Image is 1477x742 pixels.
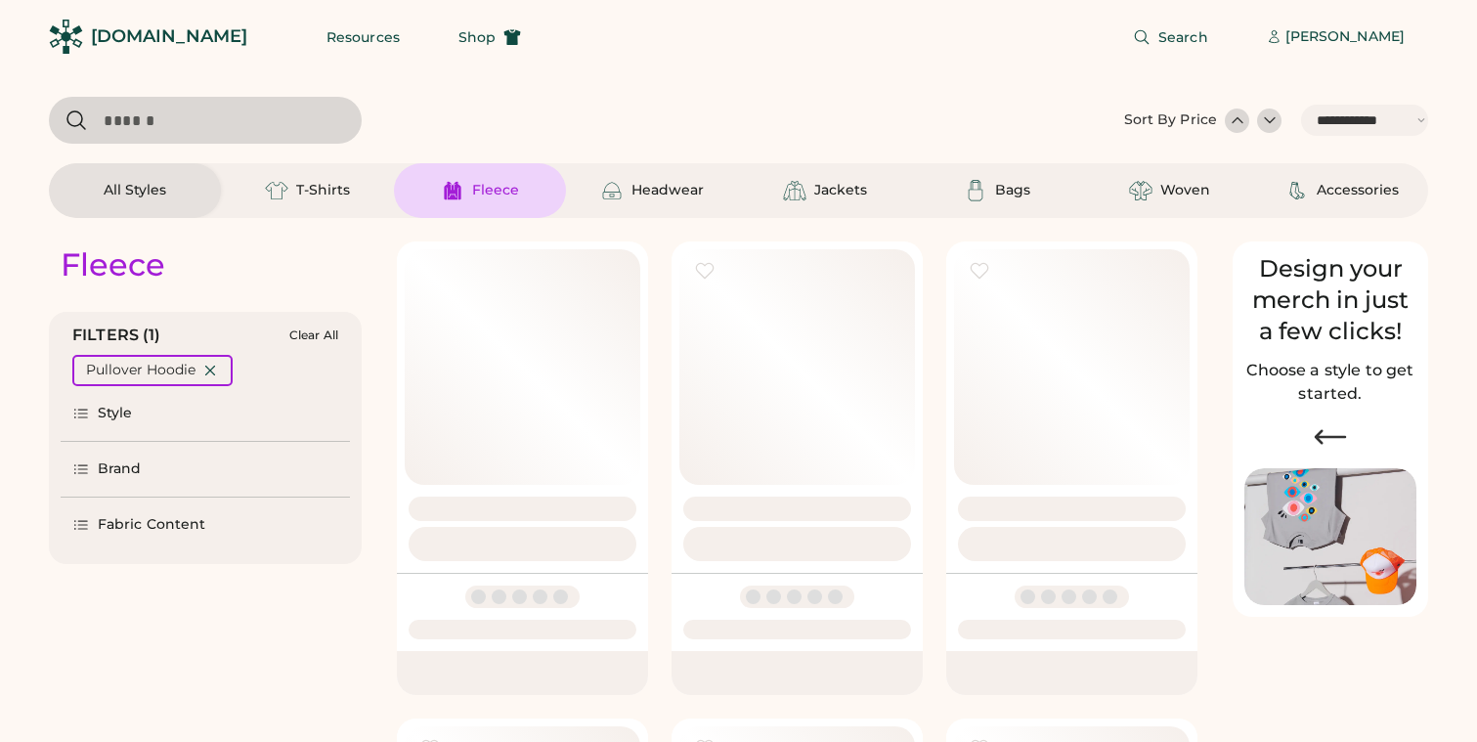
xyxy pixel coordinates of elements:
[995,181,1030,200] div: Bags
[91,24,247,49] div: [DOMAIN_NAME]
[98,459,142,479] div: Brand
[1244,468,1416,606] img: Image of Lisa Congdon Eye Print on T-Shirt and Hat
[1285,179,1309,202] img: Accessories Icon
[783,179,806,202] img: Jackets Icon
[1124,110,1217,130] div: Sort By Price
[1158,30,1208,44] span: Search
[435,18,544,57] button: Shop
[814,181,867,200] div: Jackets
[1244,359,1416,406] h2: Choose a style to get started.
[1317,181,1399,200] div: Accessories
[289,328,338,342] div: Clear All
[631,181,704,200] div: Headwear
[600,179,624,202] img: Headwear Icon
[49,20,83,54] img: Rendered Logo - Screens
[86,361,195,380] div: Pullover Hoodie
[1129,179,1152,202] img: Woven Icon
[72,324,161,347] div: FILTERS (1)
[296,181,350,200] div: T-Shirts
[104,181,166,200] div: All Styles
[1160,181,1210,200] div: Woven
[303,18,423,57] button: Resources
[441,179,464,202] img: Fleece Icon
[472,181,519,200] div: Fleece
[61,245,165,284] div: Fleece
[98,404,133,423] div: Style
[265,179,288,202] img: T-Shirts Icon
[964,179,987,202] img: Bags Icon
[1244,253,1416,347] div: Design your merch in just a few clicks!
[1109,18,1232,57] button: Search
[98,515,205,535] div: Fabric Content
[1285,27,1405,47] div: [PERSON_NAME]
[458,30,496,44] span: Shop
